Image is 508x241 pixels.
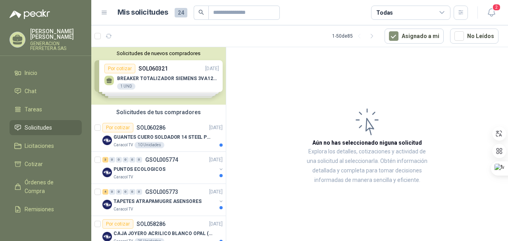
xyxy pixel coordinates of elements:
[114,198,202,205] p: TAPETES ATRAPAMUGRE ASENSORES
[114,230,212,237] p: CAJA JOYERO ACRILICO BLANCO OPAL (En el adjunto mas detalle)
[25,87,37,96] span: Chat
[116,189,122,195] div: 0
[25,105,42,114] span: Tareas
[114,174,133,180] p: Caracol TV
[25,69,37,77] span: Inicio
[10,220,82,235] a: Manuales y ayuda
[10,120,82,135] a: Solicitudes
[114,166,165,173] p: PUNTOS ECOLOGICOS
[10,65,82,80] a: Inicio
[91,105,226,120] div: Solicitudes de tus compradores
[145,157,178,163] p: GSOL005774
[25,178,74,195] span: Órdenes de Compra
[10,84,82,99] a: Chat
[102,219,133,229] div: Por cotizar
[209,220,223,228] p: [DATE]
[129,157,135,163] div: 0
[306,147,429,185] p: Explora los detalles, cotizaciones y actividad de una solicitud al seleccionarla. Obtén informaci...
[123,189,129,195] div: 0
[91,120,226,152] a: Por cotizarSOL060286[DATE] Company LogoGUANTES CUERO SOLDADOR 14 STEEL PRO SAFE(ADJUNTO FICHA TEC...
[117,7,168,18] h1: Mis solicitudes
[137,125,165,130] p: SOL060286
[102,157,108,163] div: 3
[102,136,112,145] img: Company Logo
[102,168,112,177] img: Company Logo
[91,47,226,105] div: Solicitudes de nuevos compradoresPor cotizarSOL060321[DATE] BREAKER TOTALIZADOR SIEMENS 3VA1220-S...
[129,189,135,195] div: 0
[136,157,142,163] div: 0
[135,142,164,148] div: 10 Unidades
[209,188,223,196] p: [DATE]
[492,4,501,11] span: 2
[25,205,54,214] span: Remisiones
[114,142,133,148] p: Caracol TV
[102,123,133,132] div: Por cotizar
[102,155,224,180] a: 3 0 0 0 0 0 GSOL005774[DATE] Company LogoPUNTOS ECOLOGICOSCaracol TV
[198,10,204,15] span: search
[136,189,142,195] div: 0
[10,202,82,217] a: Remisiones
[10,10,50,19] img: Logo peakr
[376,8,393,17] div: Todas
[10,175,82,199] a: Órdenes de Compra
[102,189,108,195] div: 4
[102,187,224,212] a: 4 0 0 0 0 0 GSOL005773[DATE] Company LogoTAPETES ATRAPAMUGRE ASENSORESCaracol TV
[10,102,82,117] a: Tareas
[114,134,212,141] p: GUANTES CUERO SOLDADOR 14 STEEL PRO SAFE(ADJUNTO FICHA TECNIC)
[484,6,498,20] button: 2
[25,123,52,132] span: Solicitudes
[10,138,82,153] a: Licitaciones
[25,142,54,150] span: Licitaciones
[10,157,82,172] a: Cotizar
[332,30,378,42] div: 1 - 50 de 85
[123,157,129,163] div: 0
[94,50,223,56] button: Solicitudes de nuevos compradores
[30,29,82,40] p: [PERSON_NAME] [PERSON_NAME]
[25,160,43,168] span: Cotizar
[30,41,82,51] p: GENERACION FERRETERA SAS
[312,138,422,147] h3: Aún no has seleccionado niguna solicitud
[137,221,165,227] p: SOL058286
[114,206,133,212] p: Caracol TV
[116,157,122,163] div: 0
[109,157,115,163] div: 0
[450,29,498,44] button: No Leídos
[209,124,223,132] p: [DATE]
[109,189,115,195] div: 0
[209,156,223,164] p: [DATE]
[175,8,187,17] span: 24
[385,29,444,44] button: Asignado a mi
[145,189,178,195] p: GSOL005773
[102,200,112,209] img: Company Logo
